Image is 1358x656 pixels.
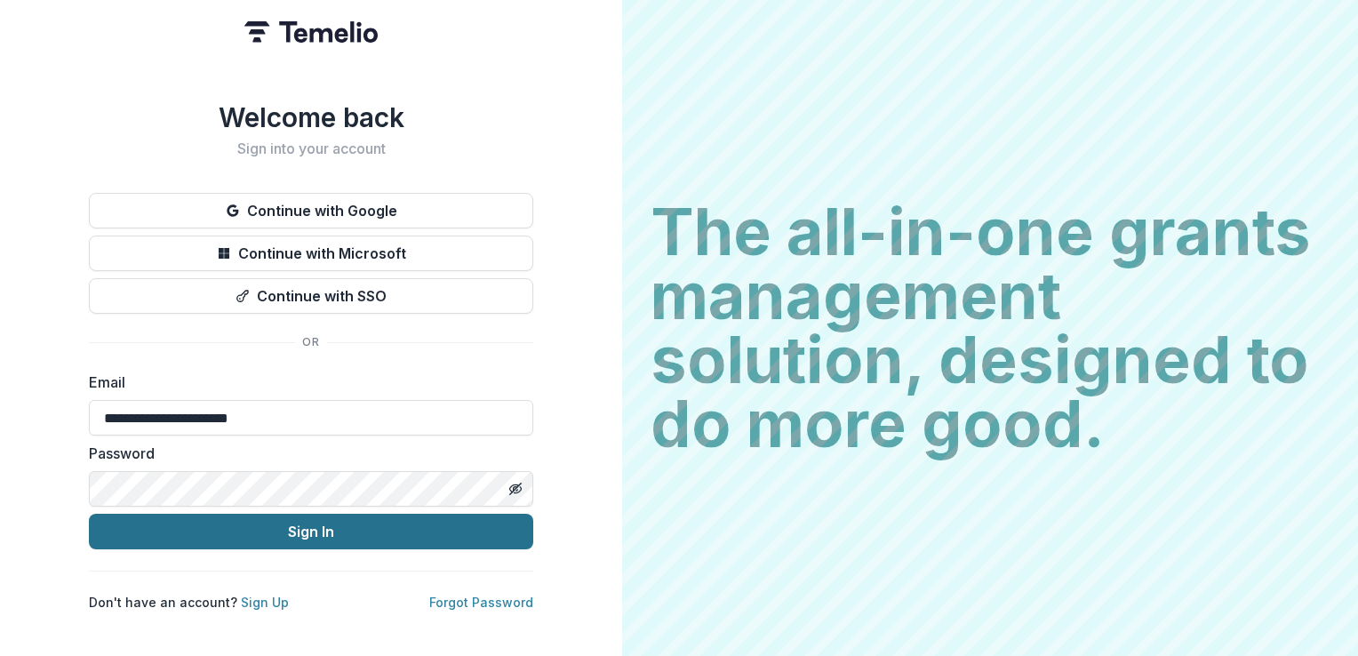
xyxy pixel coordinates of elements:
a: Sign Up [241,595,289,610]
h2: Sign into your account [89,140,533,157]
img: Temelio [244,21,378,43]
button: Continue with Microsoft [89,236,533,271]
label: Password [89,443,523,464]
h1: Welcome back [89,101,533,133]
p: Don't have an account? [89,593,289,612]
button: Toggle password visibility [501,475,530,503]
button: Sign In [89,514,533,549]
button: Continue with SSO [89,278,533,314]
label: Email [89,372,523,393]
a: Forgot Password [429,595,533,610]
button: Continue with Google [89,193,533,228]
